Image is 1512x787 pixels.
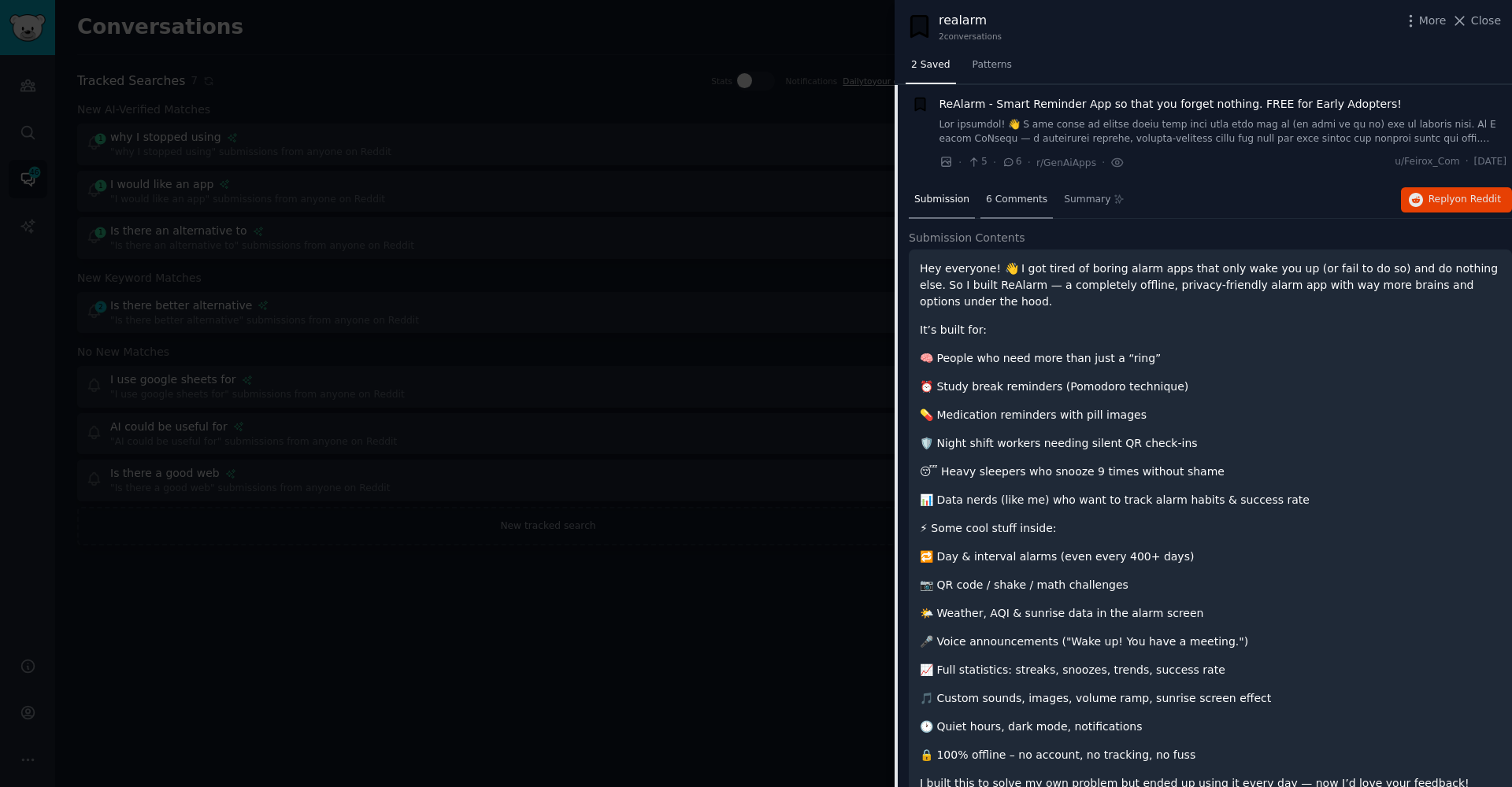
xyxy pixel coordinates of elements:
[939,31,1002,42] div: 2 conversation s
[1471,13,1501,29] span: Close
[911,58,951,72] span: 2 Saved
[967,53,1017,85] a: Patterns
[920,435,1501,452] p: 🛡️ Night shift workers needing silent QR check-ins
[1401,187,1512,212] button: Replyon Reddit
[920,719,1501,735] p: 🕐 Quiet hours, dark mode, notifications
[909,230,1025,246] span: Submission Contents
[1455,194,1501,205] span: on Reddit
[1466,155,1469,169] span: ·
[920,464,1501,480] p: 😴 Heavy sleepers who snooze 9 times without shame
[1429,193,1501,207] span: Reply
[1064,193,1110,207] span: Summary
[939,96,1402,113] a: ReAlarm - Smart Reminder App so that you forget nothing. FREE for Early Adopters!
[1102,154,1105,171] span: ·
[920,549,1501,565] p: 🔁 Day & interval alarms (even every 400+ days)
[973,58,1012,72] span: Patterns
[914,193,969,207] span: Submission
[920,407,1501,423] p: 💊 Medication reminders with pill images
[1403,13,1447,29] button: More
[920,747,1501,763] p: 🔒 100% offline – no account, no tracking, no fuss
[1028,154,1031,171] span: ·
[1419,13,1447,29] span: More
[967,155,987,169] span: 5
[1474,155,1506,169] span: [DATE]
[920,662,1501,678] p: 📈 Full statistics: streaks, snoozes, trends, success rate
[993,154,996,171] span: ·
[920,634,1501,650] p: 🎤 Voice announcements ("Wake up! You have a meeting.")
[920,350,1501,367] p: 🧠 People who need more than just a “ring”
[920,605,1501,622] p: 🌤️ Weather, AQI & sunrise data in the alarm screen
[1395,155,1459,169] span: u/Feirox_Com
[920,379,1501,395] p: ⏰ Study break reminders (Pomodoro technique)
[920,690,1501,707] p: 🎵 Custom sounds, images, volume ramp, sunrise screen effect
[920,322,1501,338] p: It’s built for:
[958,154,962,171] span: ·
[920,520,1501,537] p: ⚡ Some cool stuff inside:
[1002,155,1021,169] span: 6
[939,118,1507,146] a: Lor ipsumdol! 👋 S ame conse ad elitse doeiu temp inci utla etdo mag al (en admi ve qu no) exe ul ...
[920,492,1501,508] p: 📊 Data nerds (like me) who want to track alarm habits & success rate
[1451,13,1501,29] button: Close
[986,193,1047,207] span: 6 Comments
[939,11,1002,31] div: realarm
[906,53,956,85] a: 2 Saved
[920,577,1501,593] p: 📷 QR code / shake / math challenges
[920,260,1501,310] p: Hey everyone! 👋 I got tired of boring alarm apps that only wake you up (or fail to do so) and do ...
[1036,157,1096,168] span: r/GenAiApps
